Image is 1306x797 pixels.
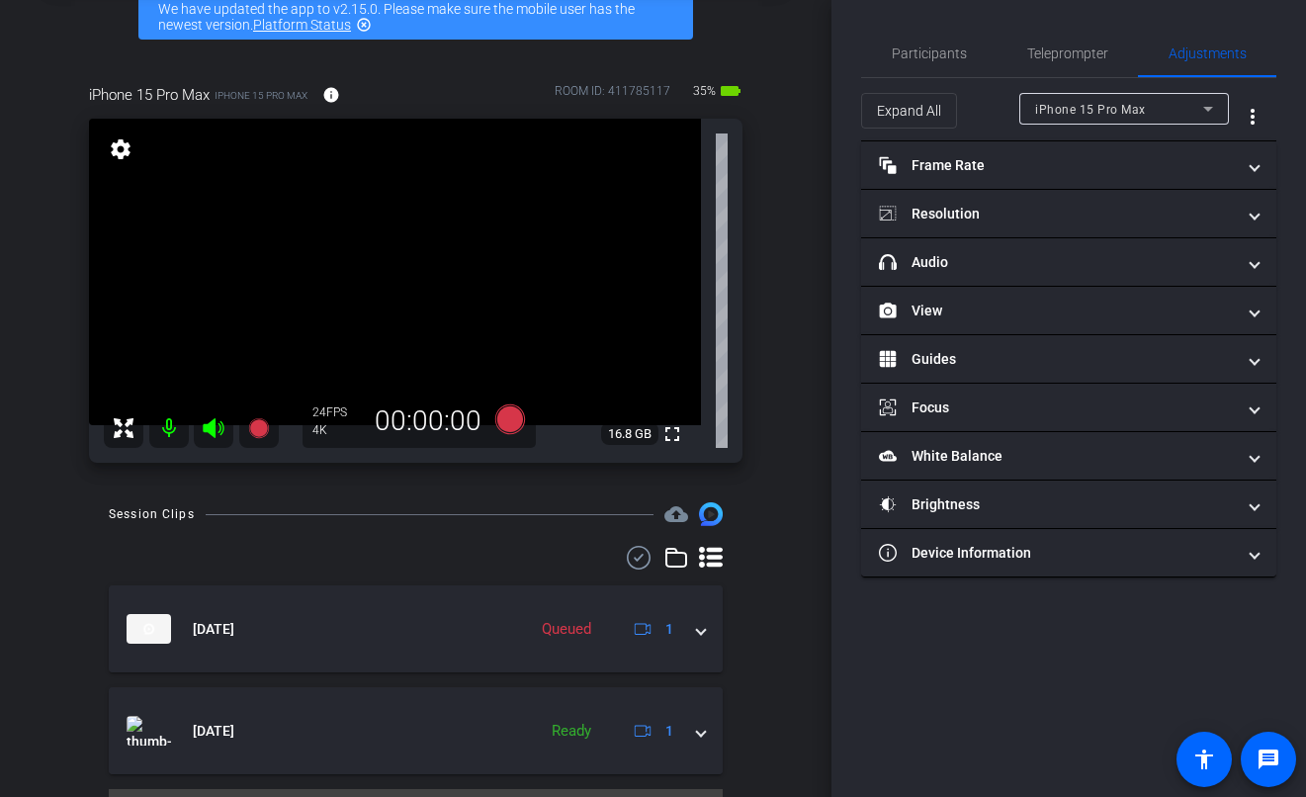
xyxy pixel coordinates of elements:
mat-icon: info [322,86,340,104]
mat-panel-title: Frame Rate [879,155,1235,176]
div: ROOM ID: 411785117 [555,82,670,111]
span: 1 [665,619,673,640]
img: Session clips [699,502,723,526]
mat-icon: battery_std [719,79,742,103]
mat-expansion-panel-header: Device Information [861,529,1276,576]
mat-panel-title: Guides [879,349,1235,370]
span: FPS [326,405,347,419]
mat-panel-title: White Balance [879,446,1235,467]
a: Platform Status [253,17,351,33]
div: Ready [542,720,601,743]
button: More Options for Adjustments Panel [1229,93,1276,140]
span: Destinations for your clips [664,502,688,526]
mat-expansion-panel-header: Guides [861,335,1276,383]
mat-expansion-panel-header: Resolution [861,190,1276,237]
span: iPhone 15 Pro Max [89,84,210,106]
mat-icon: fullscreen [660,422,684,446]
mat-expansion-panel-header: Audio [861,238,1276,286]
mat-icon: more_vert [1241,105,1264,129]
mat-icon: highlight_off [356,17,372,33]
span: 1 [665,721,673,742]
mat-expansion-panel-header: White Balance [861,432,1276,480]
div: 4K [312,422,362,438]
mat-expansion-panel-header: View [861,287,1276,334]
div: 00:00:00 [362,404,494,438]
span: Teleprompter [1027,46,1108,60]
div: Queued [532,618,601,641]
mat-icon: accessibility [1192,748,1216,771]
img: thumb-nail [127,716,171,746]
span: Adjustments [1169,46,1247,60]
div: 24 [312,404,362,420]
span: [DATE] [193,721,234,742]
mat-panel-title: Device Information [879,543,1235,564]
button: Expand All [861,93,957,129]
mat-panel-title: Resolution [879,204,1235,224]
mat-expansion-panel-header: Frame Rate [861,141,1276,189]
mat-expansion-panel-header: thumb-nail[DATE]Queued1 [109,585,723,672]
span: Participants [892,46,967,60]
span: 35% [690,75,719,107]
mat-expansion-panel-header: Brightness [861,481,1276,528]
mat-icon: message [1257,748,1280,771]
span: iPhone 15 Pro Max [215,88,307,103]
mat-icon: cloud_upload [664,502,688,526]
img: thumb-nail [127,614,171,644]
span: iPhone 15 Pro Max [1035,103,1146,117]
span: Expand All [877,92,941,130]
mat-expansion-panel-header: Focus [861,384,1276,431]
mat-panel-title: Focus [879,398,1235,418]
span: 16.8 GB [601,422,658,446]
div: Session Clips [109,504,195,524]
mat-icon: settings [107,137,134,161]
mat-expansion-panel-header: thumb-nail[DATE]Ready1 [109,687,723,774]
mat-panel-title: Audio [879,252,1235,273]
mat-panel-title: View [879,301,1235,321]
mat-panel-title: Brightness [879,494,1235,515]
span: [DATE] [193,619,234,640]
